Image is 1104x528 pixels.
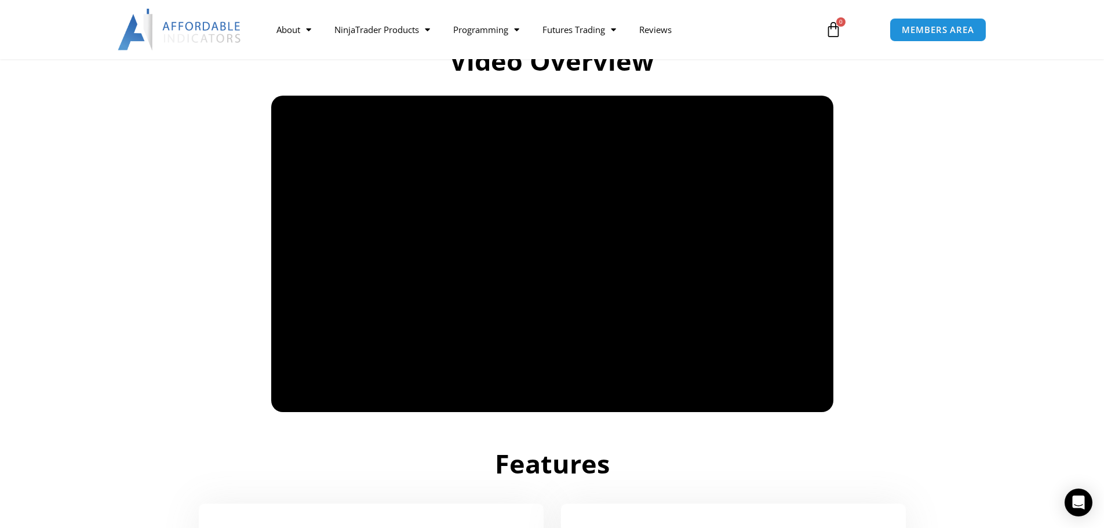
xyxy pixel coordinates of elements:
div: Open Intercom Messenger [1065,489,1092,516]
a: Reviews [628,16,683,43]
iframe: My NinjaTrader Trade Copier | Summary & Latest Updates [271,96,833,412]
h2: Features [228,447,877,481]
a: About [265,16,323,43]
a: 0 [808,13,859,46]
span: 0 [836,17,846,27]
img: LogoAI | Affordable Indicators – NinjaTrader [118,9,242,50]
a: MEMBERS AREA [890,18,986,42]
span: MEMBERS AREA [902,26,974,34]
nav: Menu [265,16,812,43]
a: Futures Trading [531,16,628,43]
a: NinjaTrader Products [323,16,442,43]
h2: Video Overview [228,44,877,78]
a: Programming [442,16,531,43]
